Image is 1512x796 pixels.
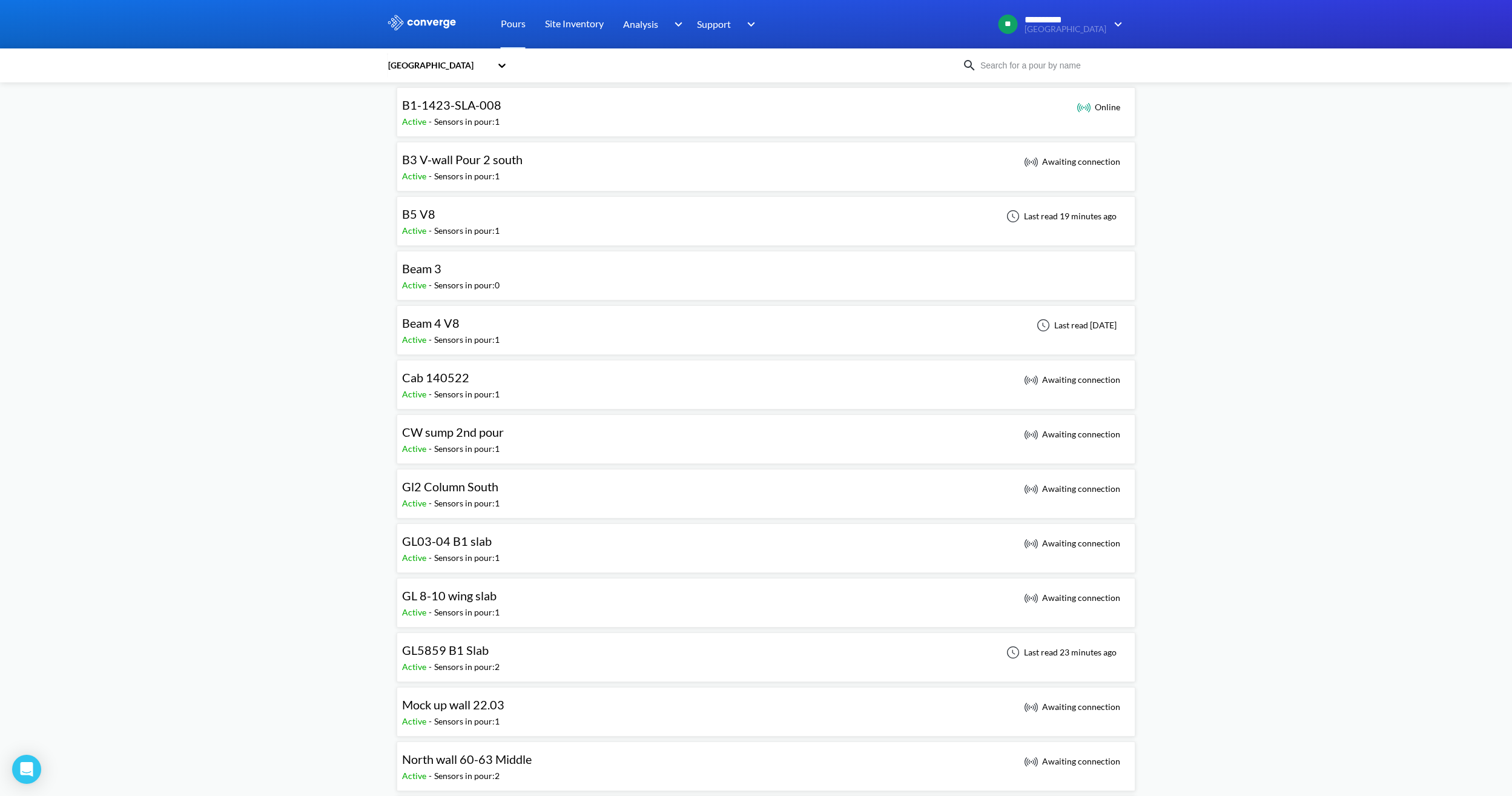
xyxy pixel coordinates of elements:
[434,606,500,619] div: Sensors in pour: 1
[402,752,532,766] span: North wall 60-63 Middle
[402,425,504,439] span: CW sump 2nd pour
[402,280,429,290] span: Active
[434,769,500,783] div: Sensors in pour: 2
[429,171,434,181] span: -
[1024,482,1038,496] img: awaiting_connection_icon.svg
[1025,25,1106,34] span: [GEOGRAPHIC_DATA]
[402,643,489,657] span: GL5859 B1 Slab
[623,16,658,32] span: Analysis
[402,98,501,112] span: B1-1423-SLA-008
[1077,100,1091,114] img: online_icon.svg
[387,59,491,72] div: [GEOGRAPHIC_DATA]
[397,265,1135,275] a: Beam 3Active-Sensors in pour:0
[434,551,500,565] div: Sensors in pour: 1
[429,443,434,454] span: -
[1024,700,1120,714] div: Awaiting connection
[402,316,460,330] span: Beam 4 V8
[739,17,759,32] img: downArrow.svg
[1024,536,1120,551] div: Awaiting connection
[429,716,434,726] span: -
[402,334,429,345] span: Active
[402,225,429,236] span: Active
[1024,754,1038,769] img: awaiting_connection_icon.svg
[402,207,435,221] span: B5 V8
[402,697,504,712] span: Mock up wall 22.03
[429,389,434,399] span: -
[397,319,1135,330] a: Beam 4 V8Active-Sensors in pour:1Last read [DATE]
[397,537,1135,548] a: GL03-04 B1 slabActive-Sensors in pour:1 Awaiting connection
[402,716,429,726] span: Active
[402,261,441,276] span: Beam 3
[402,370,469,385] span: Cab 140522
[1024,427,1120,442] div: Awaiting connection
[1024,427,1038,442] img: awaiting_connection_icon.svg
[397,483,1135,493] a: Gl2 Column SouthActive-Sensors in pour:1 Awaiting connection
[402,152,523,167] span: B3 V-wall Pour 2 south
[434,442,500,456] div: Sensors in pour: 1
[1030,318,1120,333] div: Last read [DATE]
[1024,482,1120,496] div: Awaiting connection
[429,662,434,672] span: -
[666,17,685,32] img: downArrow.svg
[977,59,1123,72] input: Search for a pour by name
[402,498,429,508] span: Active
[402,443,429,454] span: Active
[402,771,429,781] span: Active
[397,428,1135,439] a: CW sump 2nd pourActive-Sensors in pour:1 Awaiting connection
[397,701,1135,711] a: Mock up wall 22.03Active-Sensors in pour:1 Awaiting connection
[402,171,429,181] span: Active
[1024,154,1120,169] div: Awaiting connection
[397,101,1135,111] a: B1-1423-SLA-008Active-Sensors in pour:1 Online
[434,333,500,347] div: Sensors in pour: 1
[397,592,1135,602] a: GL 8-10 wing slabActive-Sensors in pour:1 Awaiting connection
[1024,591,1120,605] div: Awaiting connection
[1106,17,1126,32] img: downArrow.svg
[1000,645,1120,660] div: Last read 23 minutes ago
[429,771,434,781] span: -
[1024,754,1120,769] div: Awaiting connection
[434,115,500,128] div: Sensors in pour: 1
[1077,100,1120,114] div: Online
[434,279,500,292] div: Sensors in pour: 0
[434,224,500,237] div: Sensors in pour: 1
[397,156,1135,166] a: B3 V-wall Pour 2 southActive-Sensors in pour:1 Awaiting connection
[429,498,434,508] span: -
[402,116,429,127] span: Active
[429,225,434,236] span: -
[397,755,1135,766] a: North wall 60-63 MiddleActive-Sensors in pour:2 Awaiting connection
[402,607,429,617] span: Active
[402,662,429,672] span: Active
[1024,373,1120,387] div: Awaiting connection
[402,588,497,603] span: GL 8-10 wing slab
[1024,700,1038,714] img: awaiting_connection_icon.svg
[1000,209,1120,224] div: Last read 19 minutes ago
[697,16,731,32] span: Support
[429,280,434,290] span: -
[1024,591,1038,605] img: awaiting_connection_icon.svg
[429,607,434,617] span: -
[397,210,1135,221] a: B5 V8Active-Sensors in pour:1Last read 19 minutes ago
[1024,373,1038,387] img: awaiting_connection_icon.svg
[1024,154,1038,169] img: awaiting_connection_icon.svg
[434,660,500,674] div: Sensors in pour: 2
[962,58,977,73] img: icon-search.svg
[402,479,498,494] span: Gl2 Column South
[434,715,500,728] div: Sensors in pour: 1
[434,170,500,183] div: Sensors in pour: 1
[402,389,429,399] span: Active
[429,552,434,563] span: -
[397,646,1135,657] a: GL5859 B1 SlabActive-Sensors in pour:2Last read 23 minutes ago
[434,497,500,510] div: Sensors in pour: 1
[429,116,434,127] span: -
[434,388,500,401] div: Sensors in pour: 1
[1024,536,1038,551] img: awaiting_connection_icon.svg
[12,755,41,784] div: Open Intercom Messenger
[402,552,429,563] span: Active
[429,334,434,345] span: -
[397,374,1135,384] a: Cab 140522Active-Sensors in pour:1 Awaiting connection
[387,15,457,30] img: logo_ewhite.svg
[402,534,492,548] span: GL03-04 B1 slab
